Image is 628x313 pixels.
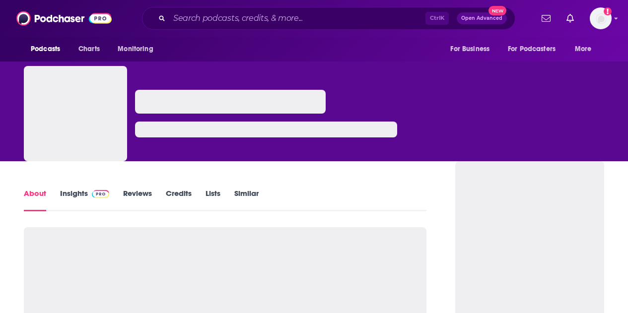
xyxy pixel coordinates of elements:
button: open menu [443,40,502,59]
a: Show notifications dropdown [538,10,555,27]
a: InsightsPodchaser Pro [60,188,109,211]
span: Charts [78,42,100,56]
img: Podchaser Pro [92,190,109,198]
button: open menu [501,40,570,59]
button: Open AdvancedNew [457,12,507,24]
button: open menu [24,40,73,59]
span: New [488,6,506,15]
input: Search podcasts, credits, & more... [169,10,425,26]
a: Lists [206,188,220,211]
a: About [24,188,46,211]
span: Monitoring [118,42,153,56]
span: Podcasts [31,42,60,56]
span: Ctrl K [425,12,449,25]
span: Logged in as CierraSunPR [590,7,612,29]
span: Open Advanced [461,16,502,21]
a: Charts [72,40,106,59]
span: More [575,42,592,56]
button: Show profile menu [590,7,612,29]
a: Credits [166,188,192,211]
a: Similar [234,188,259,211]
div: Search podcasts, credits, & more... [142,7,515,30]
img: Podchaser - Follow, Share and Rate Podcasts [16,9,112,28]
button: open menu [111,40,166,59]
span: For Podcasters [508,42,556,56]
a: Show notifications dropdown [562,10,578,27]
a: Reviews [123,188,152,211]
img: User Profile [590,7,612,29]
svg: Add a profile image [604,7,612,15]
button: open menu [568,40,604,59]
span: For Business [450,42,489,56]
